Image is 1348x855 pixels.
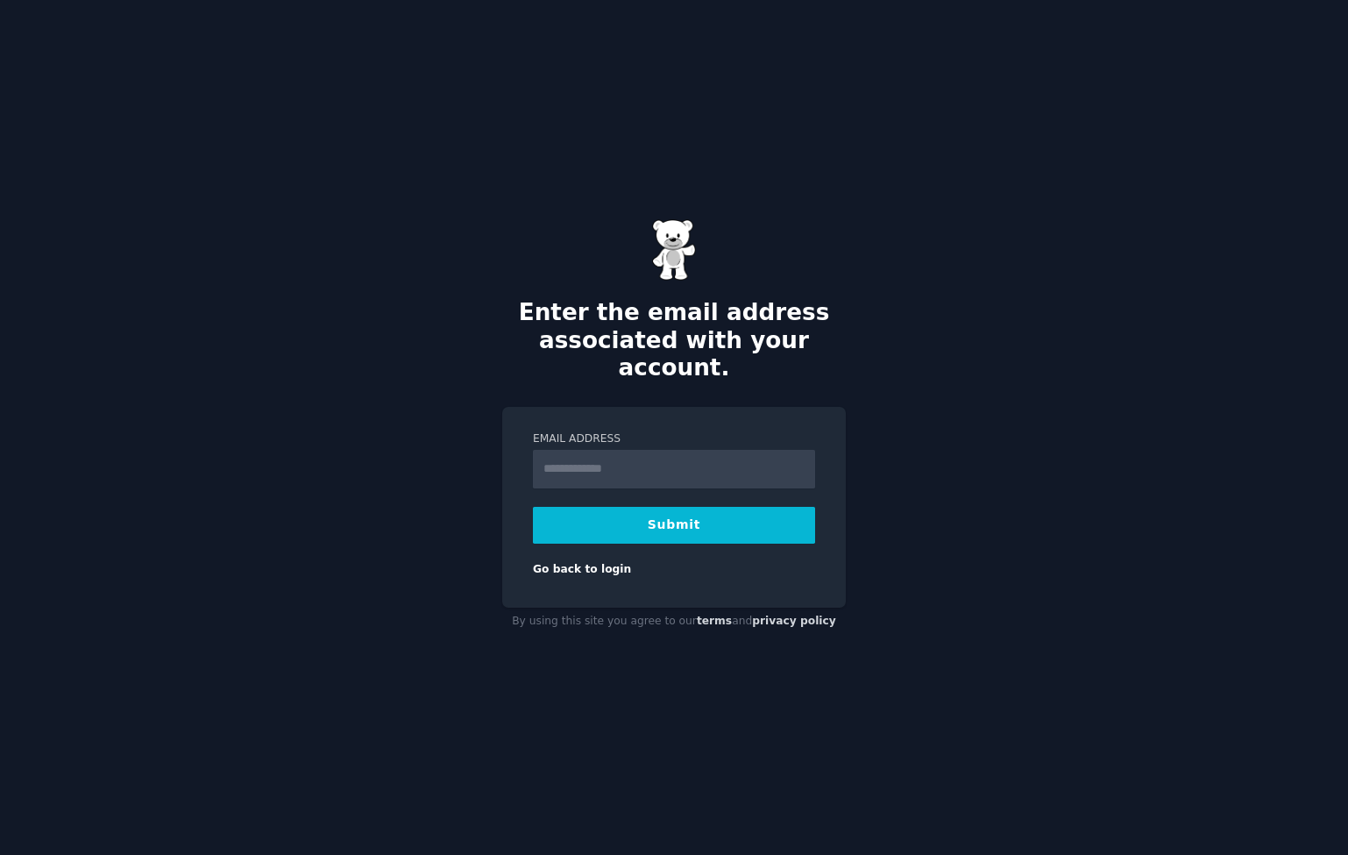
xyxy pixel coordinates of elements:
[652,219,696,281] img: Gummy Bear
[533,507,815,544] button: Submit
[533,563,631,575] a: Go back to login
[502,299,846,382] h2: Enter the email address associated with your account.
[697,615,732,627] a: terms
[752,615,836,627] a: privacy policy
[502,608,846,636] div: By using this site you agree to our and
[533,431,815,447] label: Email Address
